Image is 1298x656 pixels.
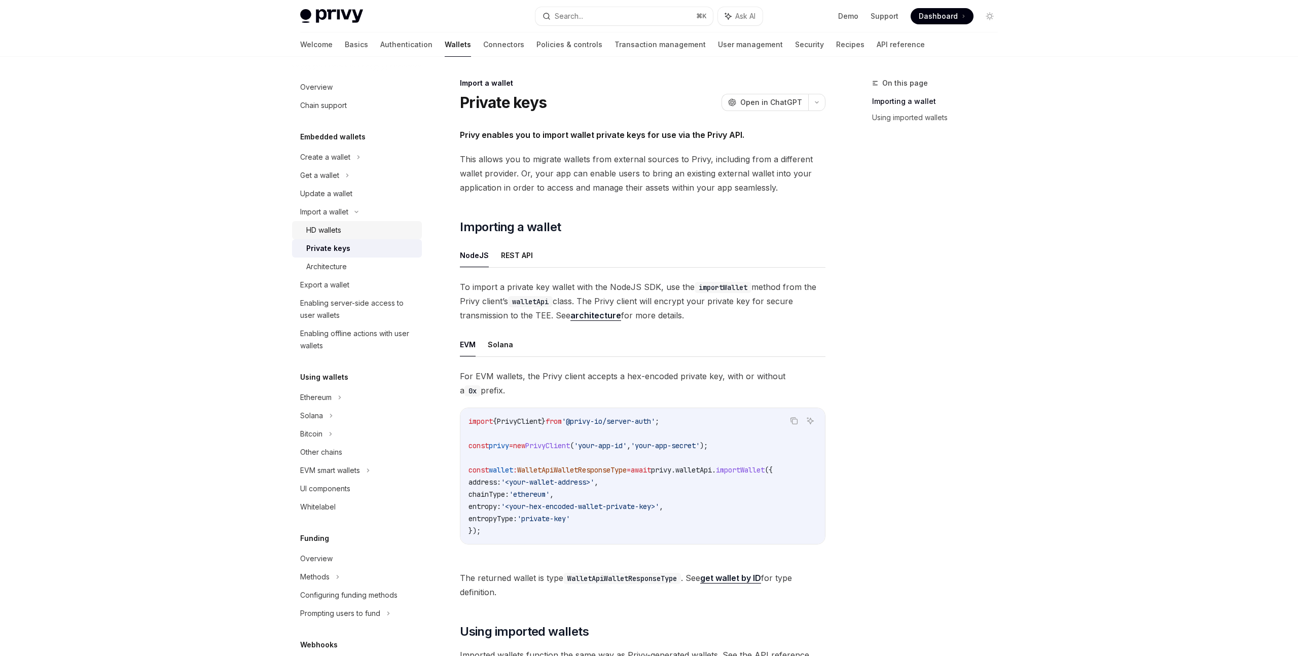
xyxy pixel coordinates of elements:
span: 'your-app-secret' [631,441,700,450]
span: 'ethereum' [509,490,550,499]
button: Ask AI [718,7,763,25]
span: PrivyClient [497,417,542,426]
a: Dashboard [911,8,974,24]
a: Enabling server-side access to user wallets [292,294,422,324]
code: 0x [464,385,481,396]
h5: Using wallets [300,371,348,383]
a: Wallets [445,32,471,57]
span: For EVM wallets, the Privy client accepts a hex-encoded private key, with or without a prefix. [460,369,825,397]
div: Chain support [300,99,347,112]
span: , [627,441,631,450]
span: const [468,441,489,450]
span: 'your-app-id' [574,441,627,450]
span: privy [489,441,509,450]
span: await [631,465,651,475]
span: ); [700,441,708,450]
span: { [493,417,497,426]
div: Overview [300,553,333,565]
span: wallet [489,465,513,475]
span: walletApi [675,465,712,475]
span: On this page [882,77,928,89]
a: Whitelabel [292,498,422,516]
span: = [627,465,631,475]
span: chainType: [468,490,509,499]
span: ⌘ K [696,12,707,20]
a: Other chains [292,443,422,461]
span: WalletApiWalletResponseType [517,465,627,475]
span: The returned wallet is type . See for type definition. [460,571,825,599]
span: privy [651,465,671,475]
span: ; [655,417,659,426]
span: import [468,417,493,426]
span: PrivyClient [525,441,570,450]
div: Enabling offline actions with user wallets [300,327,416,352]
button: Open in ChatGPT [722,94,808,111]
a: Chain support [292,96,422,115]
a: architecture [570,310,621,321]
button: NodeJS [460,243,489,267]
span: new [513,441,525,450]
span: }); [468,526,481,535]
span: , [659,502,663,511]
div: HD wallets [306,224,341,236]
a: Overview [292,78,422,96]
div: Create a wallet [300,151,350,163]
span: Using imported wallets [460,624,589,640]
a: Using imported wallets [872,110,1006,126]
h1: Private keys [460,93,547,112]
div: Methods [300,571,330,583]
span: , [594,478,598,487]
a: Transaction management [615,32,706,57]
div: Other chains [300,446,342,458]
a: Importing a wallet [872,93,1006,110]
span: Importing a wallet [460,219,561,235]
a: Recipes [836,32,864,57]
a: Configuring funding methods [292,586,422,604]
div: Import a wallet [460,78,825,88]
a: HD wallets [292,221,422,239]
div: Enabling server-side access to user wallets [300,297,416,321]
button: REST API [501,243,533,267]
a: Security [795,32,824,57]
strong: Privy enables you to import wallet private keys for use via the Privy API. [460,130,744,140]
button: Search...⌘K [535,7,713,25]
a: Private keys [292,239,422,258]
span: ( [570,441,574,450]
h5: Funding [300,532,329,544]
button: EVM [460,333,476,356]
h5: Embedded wallets [300,131,366,143]
a: Support [871,11,898,21]
code: WalletApiWalletResponseType [563,573,681,584]
span: Ask AI [735,11,755,21]
span: 'private-key' [517,514,570,523]
div: Solana [300,410,323,422]
div: Overview [300,81,333,93]
div: Architecture [306,261,347,273]
button: Ask AI [804,414,817,427]
span: Open in ChatGPT [740,97,802,107]
div: Export a wallet [300,279,349,291]
div: EVM smart wallets [300,464,360,477]
span: : [513,465,517,475]
a: Export a wallet [292,276,422,294]
a: Basics [345,32,368,57]
a: Enabling offline actions with user wallets [292,324,422,355]
span: = [509,441,513,450]
span: . [712,465,716,475]
a: UI components [292,480,422,498]
img: light logo [300,9,363,23]
span: This allows you to migrate wallets from external sources to Privy, including from a different wal... [460,152,825,195]
span: '@privy-io/server-auth' [562,417,655,426]
span: entropyType: [468,514,517,523]
a: User management [718,32,783,57]
button: Solana [488,333,513,356]
a: Update a wallet [292,185,422,203]
div: Ethereum [300,391,332,404]
button: Toggle dark mode [982,8,998,24]
h5: Webhooks [300,639,338,651]
span: entropy: [468,502,501,511]
span: , [550,490,554,499]
a: Connectors [483,32,524,57]
a: Overview [292,550,422,568]
div: Private keys [306,242,350,254]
